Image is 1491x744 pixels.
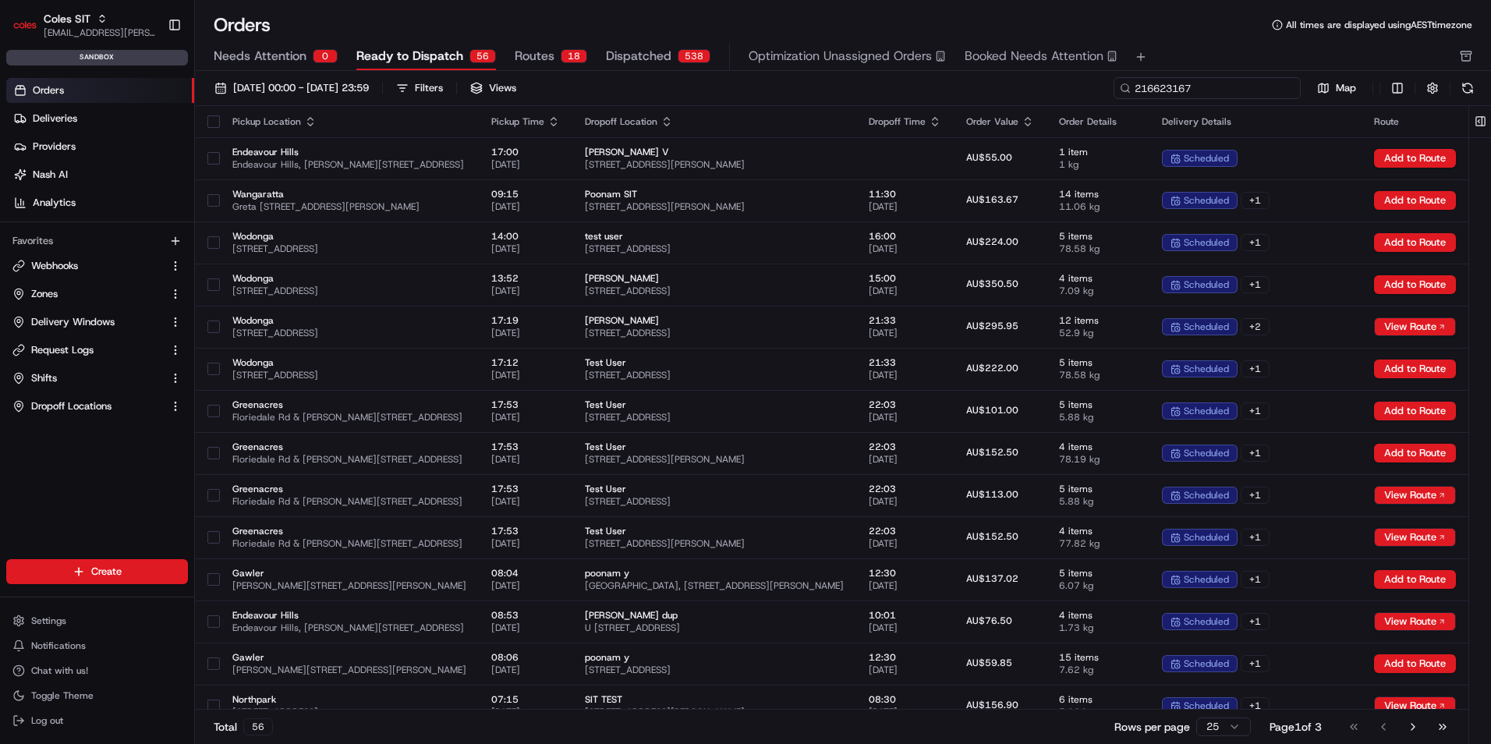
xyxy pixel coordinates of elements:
span: Test User [585,356,844,369]
span: poonam y [585,567,844,579]
button: Add to Route [1374,570,1456,589]
button: Chat with us! [6,660,188,682]
span: Floriedale Rd & [PERSON_NAME][STREET_ADDRESS] [232,537,466,550]
span: [DATE] [869,453,941,466]
span: Log out [31,714,63,727]
span: 08:53 [491,609,560,622]
span: Dropoff Locations [31,399,112,413]
span: Views [489,81,516,95]
div: 📗 [16,228,28,240]
span: SIT TEST [585,693,844,706]
button: Log out [6,710,188,732]
a: Delivery Windows [12,315,163,329]
span: 78.58 kg [1059,369,1137,381]
button: Add to Route [1374,444,1456,462]
div: + 1 [1241,487,1270,504]
div: + 1 [1241,192,1270,209]
span: [DATE] [491,495,560,508]
span: 78.58 kg [1059,243,1137,255]
button: Delivery Windows [6,310,188,335]
span: 12:30 [869,567,941,579]
div: + 1 [1241,529,1270,546]
button: Coles SITColes SIT[EMAIL_ADDRESS][PERSON_NAME][PERSON_NAME][DOMAIN_NAME] [6,6,161,44]
span: 08:30 [869,693,941,706]
span: 16:00 [869,230,941,243]
span: [PERSON_NAME] [585,314,844,327]
button: View Route [1374,696,1456,715]
span: 17:53 [491,525,560,537]
span: scheduled [1184,657,1229,670]
button: Add to Route [1374,191,1456,210]
span: Gawler [232,567,466,579]
span: [STREET_ADDRESS] [585,285,844,297]
span: [DATE] [491,158,560,171]
span: AU$156.90 [966,699,1018,711]
span: Deliveries [33,112,77,126]
span: Orders [33,83,64,97]
span: 17:19 [491,314,560,327]
span: 21:33 [869,356,941,369]
span: Optimization Unassigned Orders [749,47,932,66]
a: Powered byPylon [110,264,189,276]
h1: Orders [214,12,271,37]
span: [DATE] [869,369,941,381]
span: Wodonga [232,356,466,369]
span: Endeavour Hills, [PERSON_NAME][STREET_ADDRESS] [232,622,466,634]
a: Dropoff Locations [12,399,163,413]
div: 538 [678,49,710,63]
div: Total [214,718,273,735]
span: [STREET_ADDRESS][PERSON_NAME] [585,158,844,171]
span: 52.9 kg [1059,327,1137,339]
img: 1736555255976-a54dd68f-1ca7-489b-9aae-adbdc363a1c4 [16,149,44,177]
span: Map [1336,81,1356,95]
span: AU$350.50 [966,278,1018,290]
button: Settings [6,610,188,632]
button: Views [463,77,523,99]
span: Booked Needs Attention [965,47,1103,66]
div: + 1 [1241,697,1270,714]
p: Rows per page [1114,719,1190,735]
span: [DATE] [491,537,560,550]
span: 11.06 kg [1059,200,1137,213]
span: Floriedale Rd & [PERSON_NAME][STREET_ADDRESS] [232,453,466,466]
span: Shifts [31,371,57,385]
span: 15:00 [869,272,941,285]
div: 18 [561,49,587,63]
span: U [STREET_ADDRESS] [585,622,844,634]
div: Delivery Details [1162,115,1349,128]
div: Dropoff Location [585,115,844,128]
img: Coles SIT [12,12,37,37]
span: Webhooks [31,259,78,273]
span: scheduled [1184,194,1229,207]
img: Nash [16,16,47,47]
span: scheduled [1184,573,1229,586]
span: 11:30 [869,188,941,200]
span: scheduled [1184,363,1229,375]
a: Zones [12,287,163,301]
span: scheduled [1184,700,1229,712]
div: + 1 [1241,445,1270,462]
span: Notifications [31,639,86,652]
span: 1 kg [1059,158,1137,171]
div: Start new chat [53,149,256,165]
span: [STREET_ADDRESS] [232,243,466,255]
span: [PERSON_NAME] dup [585,609,844,622]
div: Order Value [966,115,1034,128]
div: + 1 [1241,402,1270,420]
span: [DATE] [491,622,560,634]
span: Knowledge Base [31,226,119,242]
button: [EMAIL_ADDRESS][PERSON_NAME][PERSON_NAME][DOMAIN_NAME] [44,27,155,39]
span: Greenacres [232,399,466,411]
span: [PERSON_NAME] V [585,146,844,158]
span: 12 items [1059,314,1137,327]
span: Greenacres [232,483,466,495]
button: Webhooks [6,253,188,278]
span: [STREET_ADDRESS] [585,327,844,339]
div: 56 [469,49,496,63]
span: 7.62 kg [1059,664,1137,676]
a: 💻API Documentation [126,220,257,248]
span: Nash AI [33,168,68,182]
span: [STREET_ADDRESS] [585,243,844,255]
div: Favorites [6,229,188,253]
div: + 1 [1241,655,1270,672]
